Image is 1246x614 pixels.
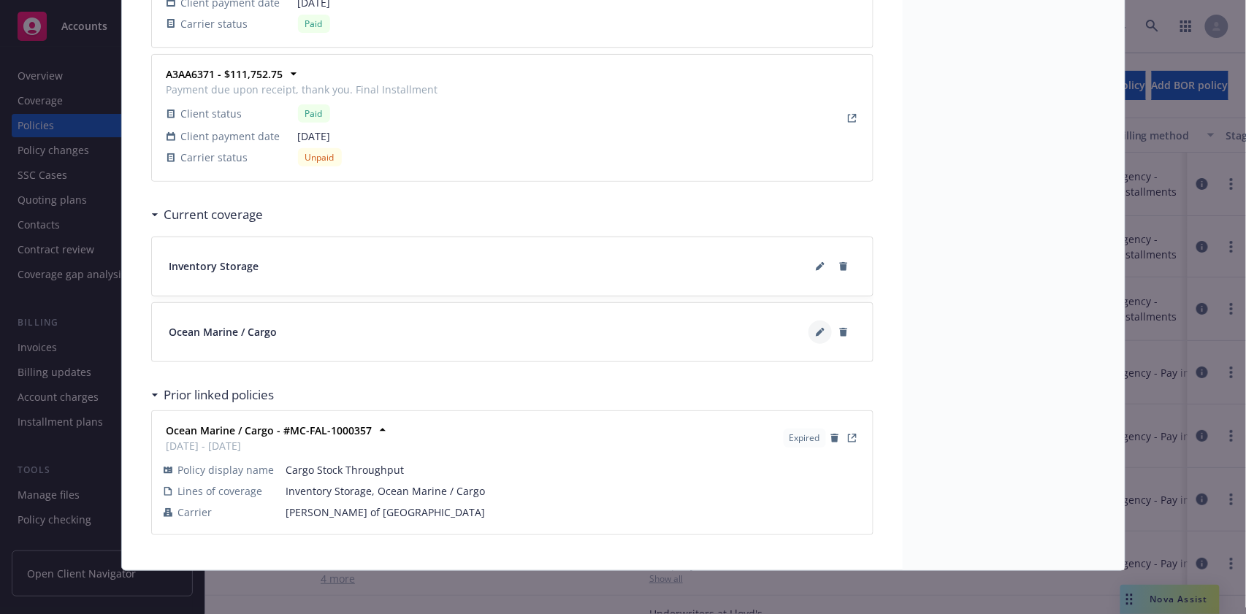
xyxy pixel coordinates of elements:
span: Lines of coverage [178,483,263,499]
span: Inventory Storage, Ocean Marine / Cargo [286,483,861,499]
div: Prior linked policies [151,385,275,404]
span: [DATE] - [DATE] [167,438,372,453]
span: Carrier [178,504,213,520]
a: View Invoice [844,110,861,127]
div: Paid [298,104,330,123]
span: [PERSON_NAME] of [GEOGRAPHIC_DATA] [286,504,861,520]
span: Ocean Marine / Cargo [169,324,278,339]
span: Carrier status [181,16,248,31]
span: [DATE] [298,128,438,144]
span: Client payment date [181,128,280,144]
strong: Ocean Marine / Cargo - #MC-FAL-1000357 [167,423,372,437]
span: Payment due upon receipt, thank you. Final Installment [167,82,438,97]
h3: Prior linked policies [164,385,275,404]
span: Carrier status [181,150,248,165]
span: Inventory Storage [169,258,259,274]
span: Cargo Stock Throughput [286,462,861,477]
span: Expired [790,431,820,445]
div: Unpaid [298,148,342,166]
div: Current coverage [151,205,264,224]
span: Client status [181,106,242,121]
div: Paid [298,15,330,33]
a: View Policy [844,429,861,447]
span: Policy display name [178,462,275,477]
h3: Current coverage [164,205,264,224]
strong: A3AA6371 - $111,752.75 [167,67,283,81]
